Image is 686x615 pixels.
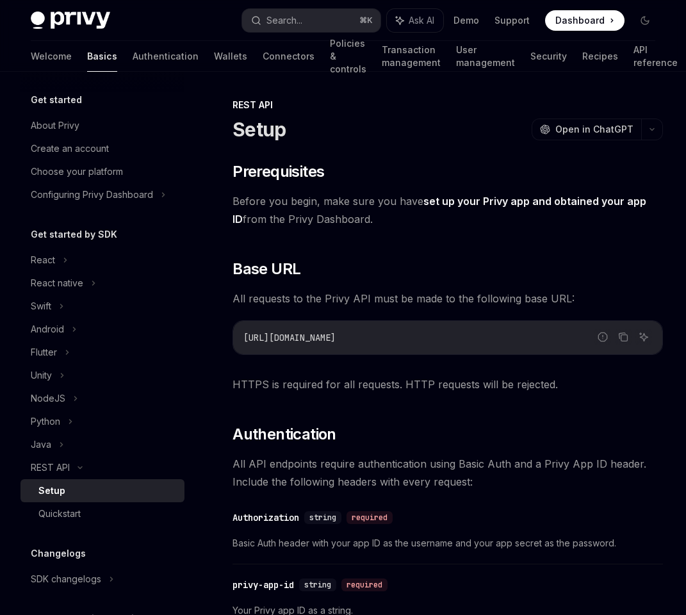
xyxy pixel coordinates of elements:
[387,9,443,32] button: Ask AI
[233,259,300,279] span: Base URL
[31,414,60,429] div: Python
[233,192,663,228] span: Before you begin, make sure you have from the Privy Dashboard.
[532,119,641,140] button: Open in ChatGPT
[38,483,65,498] div: Setup
[341,578,388,591] div: required
[555,14,605,27] span: Dashboard
[530,41,567,72] a: Security
[359,15,373,26] span: ⌘ K
[233,290,663,307] span: All requests to the Privy API must be made to the following base URL:
[20,137,184,160] a: Create an account
[242,9,380,32] button: Search...⌘K
[453,14,479,27] a: Demo
[233,455,663,491] span: All API endpoints require authentication using Basic Auth and a Privy App ID header. Include the ...
[214,41,247,72] a: Wallets
[233,195,646,226] a: set up your Privy app and obtained your app ID
[31,141,109,156] div: Create an account
[87,41,117,72] a: Basics
[31,437,51,452] div: Java
[31,299,51,314] div: Swift
[635,10,655,31] button: Toggle dark mode
[555,123,633,136] span: Open in ChatGPT
[31,275,83,291] div: React native
[382,41,441,72] a: Transaction management
[31,12,110,29] img: dark logo
[31,227,117,242] h5: Get started by SDK
[233,161,324,182] span: Prerequisites
[31,118,79,133] div: About Privy
[309,512,336,523] span: string
[31,345,57,360] div: Flutter
[38,506,81,521] div: Quickstart
[304,580,331,590] span: string
[582,41,618,72] a: Recipes
[233,536,663,551] span: Basic Auth header with your app ID as the username and your app secret as the password.
[31,187,153,202] div: Configuring Privy Dashboard
[233,578,294,591] div: privy-app-id
[133,41,199,72] a: Authentication
[20,160,184,183] a: Choose your platform
[31,164,123,179] div: Choose your platform
[31,571,101,587] div: SDK changelogs
[20,502,184,525] a: Quickstart
[31,368,52,383] div: Unity
[31,322,64,337] div: Android
[594,329,611,345] button: Report incorrect code
[635,329,652,345] button: Ask AI
[545,10,625,31] a: Dashboard
[233,424,336,445] span: Authentication
[494,14,530,27] a: Support
[263,41,314,72] a: Connectors
[233,99,663,111] div: REST API
[31,460,70,475] div: REST API
[233,375,663,393] span: HTTPS is required for all requests. HTTP requests will be rejected.
[330,41,366,72] a: Policies & controls
[31,92,82,108] h5: Get started
[266,13,302,28] div: Search...
[347,511,393,524] div: required
[31,41,72,72] a: Welcome
[633,41,678,72] a: API reference
[20,114,184,137] a: About Privy
[456,41,515,72] a: User management
[20,479,184,502] a: Setup
[409,14,434,27] span: Ask AI
[233,118,286,141] h1: Setup
[31,252,55,268] div: React
[31,391,65,406] div: NodeJS
[31,546,86,561] h5: Changelogs
[243,332,336,343] span: [URL][DOMAIN_NAME]
[615,329,632,345] button: Copy the contents from the code block
[233,511,299,524] div: Authorization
